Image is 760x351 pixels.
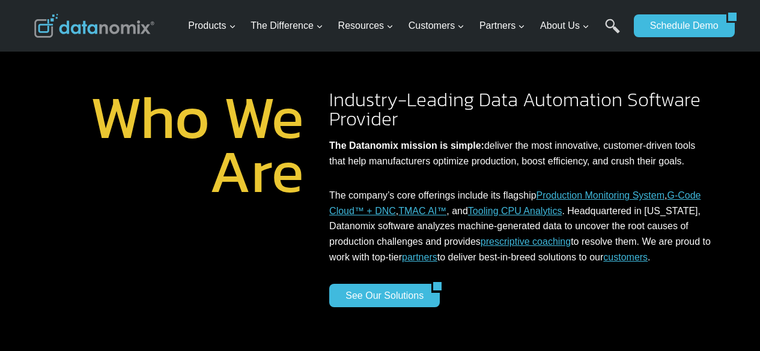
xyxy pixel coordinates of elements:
a: TMAC AI™ [398,206,446,216]
span: Partners [479,18,525,34]
a: Schedule Demo [634,14,726,37]
a: See Our Solutions [329,284,431,307]
a: G-Code Cloud™ + DNC [329,190,701,216]
a: prescriptive coaching [481,236,571,247]
a: customers [603,252,648,262]
span: Resources [338,18,394,34]
p: deliver the most innovative, customer-driven tools that help manufacturers optimize production, b... [329,138,711,169]
span: Industry-Leading Data Automation Software Provider [329,85,701,133]
a: partners [402,252,437,262]
strong: The Datanomix mission is simple: [329,140,484,151]
span: Customers [409,18,464,34]
nav: Primary Navigation [183,7,628,46]
a: Search [605,19,620,46]
span: Products [188,18,236,34]
p: The company’s core offerings include its flagship , , , and . Headquartered in [US_STATE], Datano... [329,188,711,265]
a: Production Monitoring System [537,190,664,200]
img: Datanomix [34,14,154,38]
span: About Us [540,18,589,34]
a: Tooling CPU Analytics [468,206,562,216]
h1: Who We Are [49,90,305,198]
span: The Difference [251,18,323,34]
